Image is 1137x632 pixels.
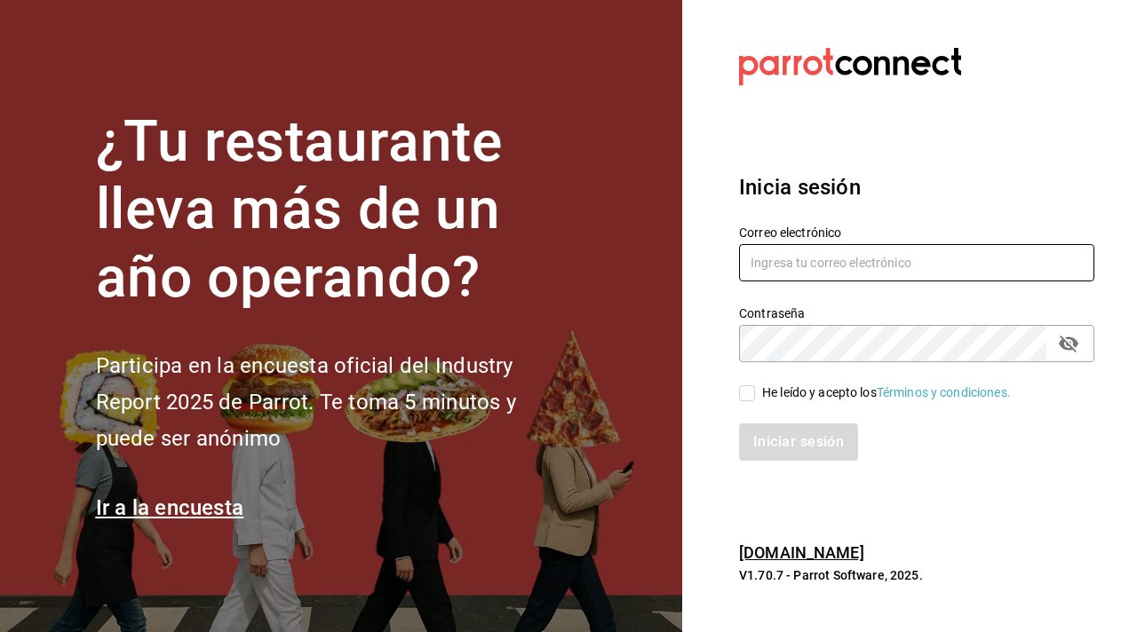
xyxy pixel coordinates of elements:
[96,108,576,312] h1: ¿Tu restaurante lleva más de un año operando?
[739,543,864,562] a: [DOMAIN_NAME]
[877,385,1011,399] a: Términos y condiciones.
[96,495,244,520] a: Ir a la encuesta
[739,225,1094,238] label: Correo electrónico
[739,171,1094,203] h3: Inicia sesión
[762,383,1011,402] div: He leído y acepto los
[1054,328,1084,359] button: passwordField
[739,244,1094,281] input: Ingresa tu correo electrónico
[739,306,1094,319] label: Contraseña
[96,348,576,456] h2: Participa en la encuesta oficial del Industry Report 2025 de Parrot. Te toma 5 minutos y puede se...
[739,566,1094,584] p: V1.70.7 - Parrot Software, 2025.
